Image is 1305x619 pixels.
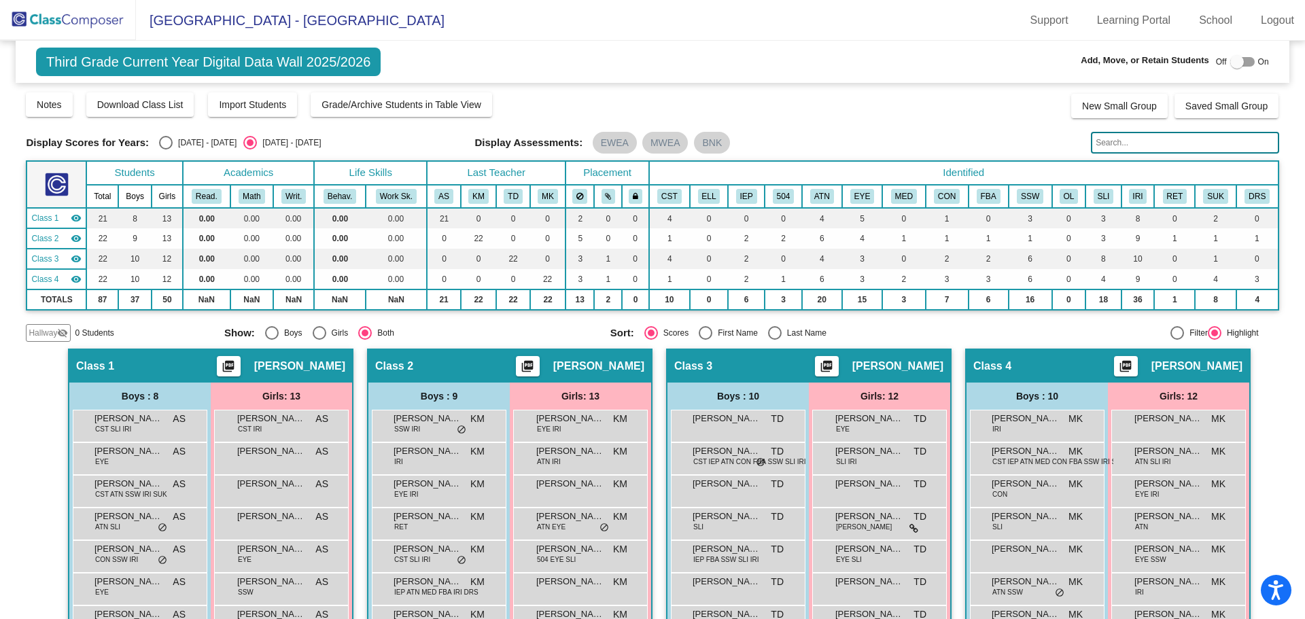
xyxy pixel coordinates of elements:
span: 0 Students [75,327,114,339]
td: 13 [152,208,183,228]
td: 0 [622,269,649,289]
div: Girls: 12 [1108,383,1249,410]
td: 22 [496,249,530,269]
th: Last Teacher [427,161,565,185]
a: Learning Portal [1086,10,1182,31]
td: 0 [1052,208,1086,228]
th: English Language Learner [690,185,728,208]
td: 4 [842,228,883,249]
td: 1 [926,208,969,228]
td: 0.00 [366,249,428,269]
td: 16 [1009,289,1052,310]
button: ATN [810,189,834,204]
td: 2 [565,208,594,228]
td: Abigail Szagesh - No Class Name [27,208,86,228]
div: Girls: 12 [809,383,950,410]
span: Class 3 [31,253,58,265]
td: 87 [86,289,118,310]
td: 1 [1195,249,1236,269]
button: Print Students Details [1114,356,1138,376]
td: 0 [728,208,765,228]
span: [PERSON_NAME] [1151,359,1242,373]
mat-icon: picture_as_pdf [818,359,835,378]
td: 10 [1121,249,1155,269]
td: 0 [1154,249,1195,269]
td: 0 [1236,208,1278,228]
span: Class 4 [31,273,58,285]
span: Saved Small Group [1185,101,1268,111]
button: FBA [977,189,1000,204]
td: 18 [1085,289,1121,310]
button: RET [1163,189,1187,204]
button: Behav. [324,189,356,204]
button: KM [468,189,489,204]
td: 0 [969,208,1009,228]
td: 7 [926,289,969,310]
td: 0 [690,269,728,289]
button: Read. [192,189,222,204]
td: 6 [728,289,765,310]
td: 0 [1052,289,1086,310]
td: 22 [86,269,118,289]
td: 1 [594,269,622,289]
button: 504 [773,189,795,204]
span: Third Grade Current Year Digital Data Wall 2025/2026 [36,48,381,76]
mat-radio-group: Select an option [159,136,321,149]
span: Class 4 [973,359,1011,373]
td: 10 [118,249,152,269]
mat-radio-group: Select an option [610,326,986,340]
th: IRIP [1121,185,1155,208]
td: 0 [1236,249,1278,269]
td: 1 [882,228,925,249]
th: Wears Eyeglasses [842,185,883,208]
mat-icon: visibility [71,253,82,264]
button: MED [891,189,917,204]
span: New Small Group [1082,101,1157,111]
button: IRI [1129,189,1147,204]
td: Katelyn McLeod - No Class Name [27,228,86,249]
td: 6 [1009,249,1052,269]
td: 0.00 [366,228,428,249]
button: SSW [1017,189,1043,204]
td: 0 [690,289,728,310]
button: OL [1060,189,1079,204]
td: 3 [1085,208,1121,228]
span: Display Scores for Years: [26,137,149,149]
td: 0 [496,228,530,249]
th: Individualized Education Plan [728,185,765,208]
button: Download Class List [86,92,194,117]
td: 21 [86,208,118,228]
th: Conners Completed [926,185,969,208]
span: Class 2 [31,232,58,245]
div: Scores [658,327,689,339]
span: Import Students [219,99,286,110]
td: 9 [1121,228,1155,249]
span: AS [173,412,186,426]
td: 2 [969,249,1009,269]
div: Boys : 8 [69,383,211,410]
td: 10 [118,269,152,289]
td: 1 [969,228,1009,249]
div: [DATE] - [DATE] [173,137,237,149]
td: 4 [1195,269,1236,289]
div: Boys [279,327,302,339]
td: 0.00 [183,269,230,289]
td: 22 [496,289,530,310]
th: Total [86,185,118,208]
mat-icon: visibility_off [57,328,68,338]
td: 2 [882,269,925,289]
span: [PERSON_NAME] [237,412,305,425]
td: 0.00 [314,249,365,269]
td: 37 [118,289,152,310]
td: 2 [765,228,802,249]
button: Work Sk. [376,189,417,204]
td: Tina Delekta - No Class Name [27,249,86,269]
mat-icon: picture_as_pdf [220,359,237,378]
td: 0.00 [366,208,428,228]
td: 1 [926,228,969,249]
td: 1 [1154,289,1195,310]
td: 0 [1052,269,1086,289]
td: 1 [649,269,690,289]
td: 0 [496,269,530,289]
mat-icon: visibility [71,213,82,224]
